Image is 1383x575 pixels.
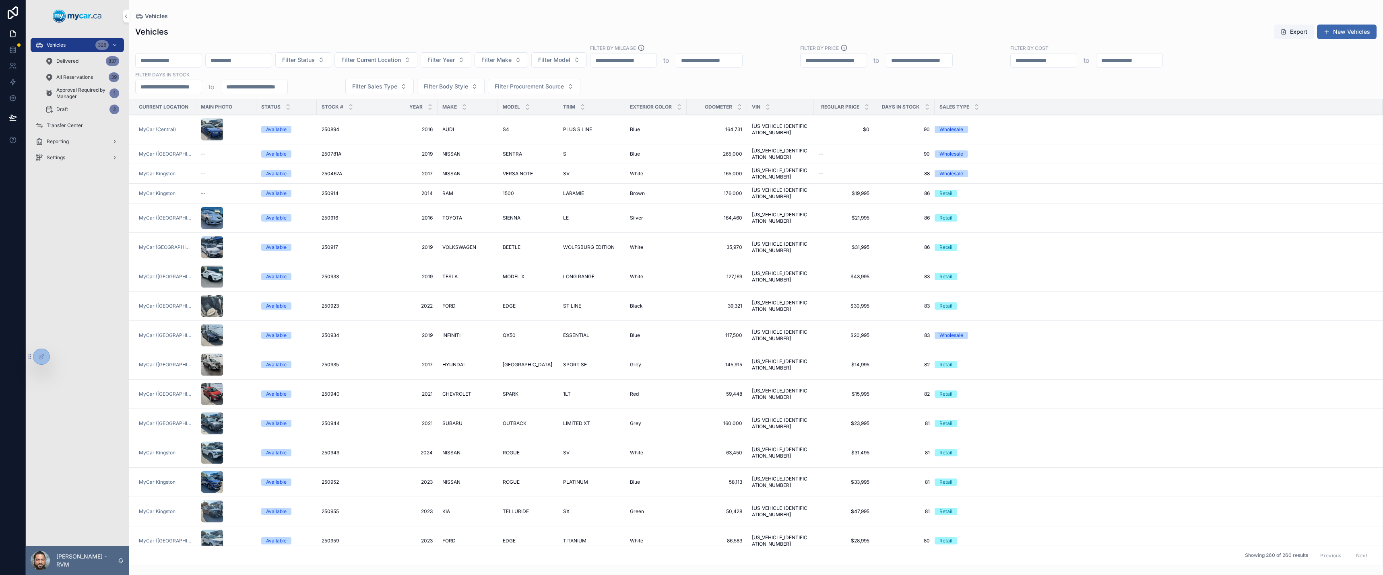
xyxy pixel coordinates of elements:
a: Vehicles328 [31,38,124,52]
div: Retail [939,302,952,310]
a: MyCar ([GEOGRAPHIC_DATA]) [139,151,191,157]
a: [US_VEHICLE_IDENTIFICATION_NUMBER] [752,123,809,136]
a: MyCar ([GEOGRAPHIC_DATA]) [139,273,191,280]
a: MyCar ([GEOGRAPHIC_DATA]) [139,303,191,309]
span: Blue [630,126,640,133]
a: INFINITI [442,332,493,339]
span: FORD [442,303,456,309]
div: Retail [939,214,952,222]
a: 1500 [503,190,553,197]
a: SIENNA [503,215,553,221]
a: MyCar Kingston [139,170,175,177]
a: 250916 [322,215,372,221]
a: VERSA NOTE [503,170,553,177]
span: WOLFSBURG EDITION [563,244,615,251]
span: $0 [819,126,869,133]
span: Brown [630,190,645,197]
a: 2019 [382,244,433,251]
a: PLUS S LINE [563,126,620,133]
a: 39,321 [691,303,742,309]
span: 265,000 [691,151,742,157]
button: Export [1274,25,1314,39]
span: SIENNA [503,215,520,221]
a: Available [261,244,312,251]
span: 250923 [322,303,339,309]
a: Blue [630,332,682,339]
span: All Reservations [56,74,93,80]
span: Silver [630,215,643,221]
a: 250781A [322,151,372,157]
span: 250894 [322,126,339,133]
span: SENTRA [503,151,522,157]
span: $30,995 [819,303,869,309]
button: Select Button [334,52,417,68]
a: FORD [442,303,493,309]
div: Available [266,332,287,339]
a: [US_VEHICLE_IDENTIFICATION_NUMBER] [752,241,809,254]
a: S4 [503,126,553,133]
a: All Reservations39 [40,70,124,84]
span: [US_VEHICLE_IDENTIFICATION_NUMBER] [752,148,809,160]
a: Available [261,126,312,133]
span: 2022 [382,303,433,309]
a: 2019 [382,151,433,157]
a: 86 [879,244,930,251]
span: 86 [879,215,930,221]
span: NISSAN [442,151,460,157]
div: Available [266,273,287,280]
a: 86 [879,190,930,197]
img: App logo [53,10,102,23]
a: ST LINE [563,303,620,309]
a: [US_VEHICLE_IDENTIFICATION_NUMBER] [752,270,809,283]
a: 2019 [382,332,433,339]
a: [US_VEHICLE_IDENTIFICATION_NUMBER] [752,167,809,180]
a: Available [261,170,312,177]
a: 2016 [382,126,433,133]
span: Filter Status [282,56,315,64]
a: MODEL X [503,273,553,280]
a: SENTRA [503,151,553,157]
a: Wholesale [935,170,1373,177]
a: Available [261,190,312,197]
a: Blue [630,151,682,157]
a: 176,000 [691,190,742,197]
a: LARAMIE [563,190,620,197]
a: [US_VEHICLE_IDENTIFICATION_NUMBER] [752,187,809,200]
a: MyCar (Central) [139,126,176,133]
span: Draft [56,106,68,113]
a: MyCar Kingston [139,170,191,177]
div: scrollable content [26,32,129,175]
span: -- [201,151,206,157]
a: 2017 [382,170,433,177]
span: 165,000 [691,170,742,177]
span: Transfer Center [47,122,83,129]
a: $19,995 [819,190,869,197]
a: TESLA [442,273,493,280]
a: [US_VEHICLE_IDENTIFICATION_NUMBER] [752,358,809,371]
span: Vehicles [47,42,66,48]
label: FILTER BY COST [1010,44,1049,51]
a: 83 [879,303,930,309]
a: 127,169 [691,273,742,280]
a: LE [563,215,620,221]
a: BEETLE [503,244,553,251]
a: 88 [879,170,930,177]
span: MyCar ([GEOGRAPHIC_DATA]) [139,215,191,221]
a: Retail [935,273,1373,280]
span: 2014 [382,190,433,197]
span: EDGE [503,303,516,309]
span: RAM [442,190,453,197]
a: Reporting [31,134,124,149]
div: Wholesale [939,332,963,339]
span: [US_VEHICLE_IDENTIFICATION_NUMBER] [752,212,809,224]
a: MyCar Kingston [139,190,191,197]
span: Settings [47,154,65,161]
a: New Vehicles [1317,25,1377,39]
span: ST LINE [563,303,581,309]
